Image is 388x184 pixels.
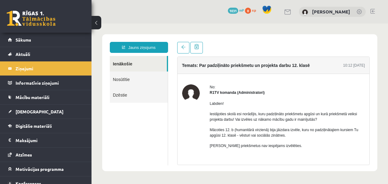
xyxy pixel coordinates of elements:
[18,32,75,48] a: Ienākošie
[8,33,84,47] a: Sākums
[302,9,308,15] img: Kate Birğele
[16,61,84,75] legend: Ziņojumi
[8,148,84,162] a: Atzīmes
[8,90,84,104] a: Mācību materiāli
[228,8,244,13] a: 1031 mP
[118,88,266,98] span: Iestājoties skolā esi norādījis, kuru padziļināto priekšmetu apgūsi un kurā priekšmetā veiksi pro...
[91,39,218,44] h4: Temats: Par padziļināto priekšmetu un projekta darbu 12. klasē
[252,8,256,13] span: xp
[118,141,270,151] span: Tāpat izvēlējies padziļinātā kursa mācību priekšmets, kurā veidosi projekta darbu, iespējamās izv...
[8,162,84,176] a: Motivācijas programma
[245,8,251,14] span: 0
[8,61,84,75] a: Ziņojumi
[91,61,108,79] img: R1TV komanda
[8,47,84,61] a: Aktuāli
[16,76,84,90] legend: Informatīvie ziņojumi
[7,11,56,26] a: Rīgas 1. Tālmācības vidusskola
[8,133,84,147] a: Maksājumi
[16,123,52,129] span: Digitālie materiāli
[16,152,32,157] span: Atzīmes
[16,166,64,172] span: Motivācijas programma
[16,51,30,57] span: Aktuāli
[8,119,84,133] a: Digitālie materiāli
[18,64,76,79] a: Dzēstie
[245,8,259,13] a: 0 xp
[118,104,267,114] span: Mācoties 12. b (humanitārā virzienā) bija jāizdara izvēle, kuru no padziļinātajiem kursiem Tu apg...
[252,39,273,45] div: 10:12 [DATE]
[118,120,211,124] span: [PERSON_NAME] priekšmetus nav iespējams izvēlēties.
[16,37,31,42] span: Sākums
[18,18,77,29] a: Jauns ziņojums
[16,94,49,100] span: Mācību materiāli
[8,105,84,119] a: [DEMOGRAPHIC_DATA]
[16,133,84,147] legend: Maksājumi
[312,9,350,15] a: [PERSON_NAME]
[118,61,274,66] div: No:
[8,76,84,90] a: Informatīvie ziņojumi
[16,109,63,114] span: [DEMOGRAPHIC_DATA]
[18,48,76,64] a: Nosūtītie
[228,8,238,14] span: 1031
[118,67,173,71] strong: R1TV komanda (Administratori)
[118,78,132,82] span: Labdien!
[239,8,244,13] span: mP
